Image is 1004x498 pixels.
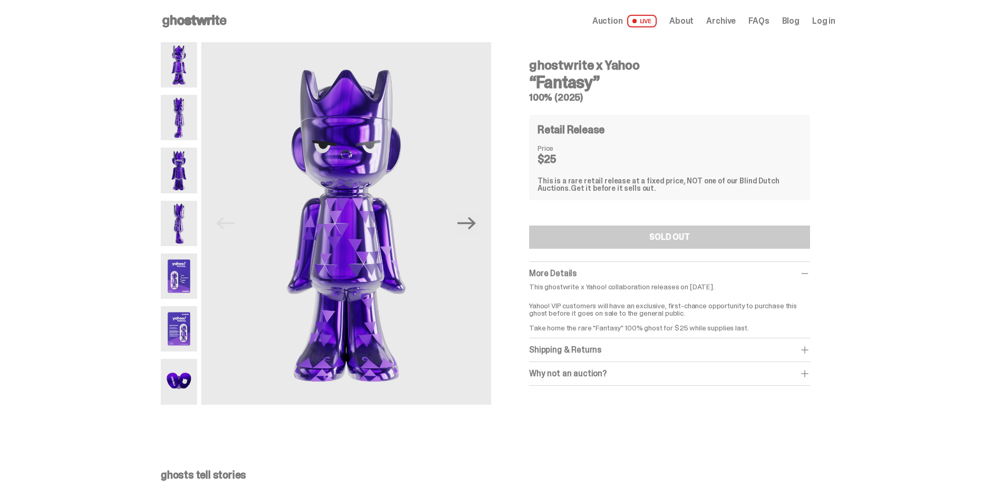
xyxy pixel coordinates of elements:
[538,177,802,192] div: This is a rare retail release at a fixed price, NOT one of our Blind Dutch Auctions.
[201,42,491,405] img: Yahoo-HG---1.png
[161,42,197,87] img: Yahoo-HG---1.png
[649,233,690,241] div: SOLD OUT
[571,183,656,193] span: Get it before it sells out.
[161,148,197,193] img: Yahoo-HG---3.png
[812,17,835,25] a: Log in
[529,345,810,355] div: Shipping & Returns
[529,226,810,249] button: SOLD OUT
[627,15,657,27] span: LIVE
[529,74,810,91] h3: “Fantasy”
[782,17,800,25] a: Blog
[161,201,197,246] img: Yahoo-HG---4.png
[161,306,197,351] img: Yahoo-HG---6.png
[529,283,810,290] p: This ghostwrite x Yahoo! collaboration releases on [DATE].
[538,154,590,164] dd: $25
[529,59,810,72] h4: ghostwrite x Yahoo
[592,15,657,27] a: Auction LIVE
[455,212,479,235] button: Next
[529,93,810,102] h5: 100% (2025)
[161,359,197,404] img: Yahoo-HG---7.png
[529,295,810,331] p: Yahoo! VIP customers will have an exclusive, first-chance opportunity to purchase this ghost befo...
[706,17,736,25] a: Archive
[669,17,694,25] a: About
[161,95,197,140] img: Yahoo-HG---2.png
[538,144,590,152] dt: Price
[592,17,623,25] span: Auction
[748,17,769,25] a: FAQs
[529,268,577,279] span: More Details
[538,124,605,135] h4: Retail Release
[161,470,835,480] p: ghosts tell stories
[529,368,810,379] div: Why not an auction?
[161,253,197,299] img: Yahoo-HG---5.png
